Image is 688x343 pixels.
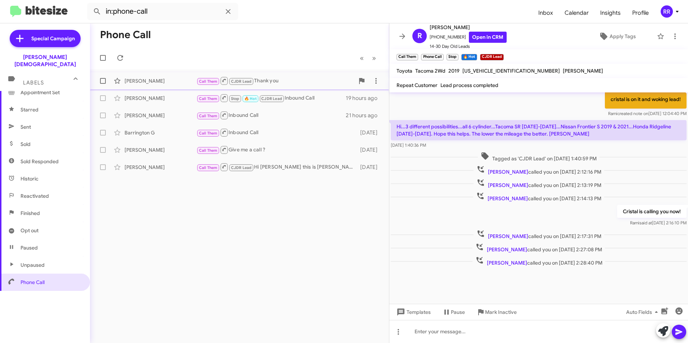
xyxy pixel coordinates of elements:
span: Call Them [199,165,218,170]
span: Tacoma 2Wd [415,68,445,74]
span: [PERSON_NAME] [488,195,528,202]
span: Call Them [199,79,218,84]
span: called you on [DATE] 2:28:40 PM [472,256,605,266]
button: Apply Tags [580,30,653,43]
small: Phone Call [421,54,443,60]
span: Repeat Customer [397,82,438,88]
span: [PERSON_NAME] [430,23,507,32]
span: Phone Call [21,279,45,286]
span: 2019 [448,68,460,74]
button: RR [655,5,680,18]
div: Barrington G [125,129,196,136]
span: [PERSON_NAME] [487,260,527,266]
div: [PERSON_NAME] [125,95,196,102]
span: Opt out [21,227,39,234]
span: Mark Inactive [485,306,517,319]
span: 🔥 Hot [244,96,257,101]
span: Historic [21,175,39,182]
span: called you on [DATE] 2:12:16 PM [474,165,604,175]
span: called you on [DATE] 2:13:19 PM [474,178,604,189]
span: Special Campaign [31,35,75,42]
div: [PERSON_NAME] [125,164,196,171]
p: cristal is on it and woking lead! [605,90,687,109]
span: Lead process completed [440,82,498,88]
span: CJDR Lead [231,165,252,170]
h1: Phone Call [100,29,151,41]
a: Calendar [559,3,594,23]
span: CJDR Lead [231,79,252,84]
div: Inbound Call [196,93,346,102]
button: Previous [356,51,368,65]
span: Sold Responded [21,158,59,165]
a: Inbox [533,3,559,23]
span: Appointment Set [21,89,60,96]
p: Cristal is calling you now! [617,205,687,218]
span: Unpaused [21,261,45,269]
div: [PERSON_NAME] [125,146,196,154]
span: Rami [DATE] 2:16:10 PM [630,220,687,225]
nav: Page navigation example [356,51,380,65]
button: Auto Fields [620,306,666,319]
a: Insights [594,3,626,23]
input: Search [87,3,238,20]
span: Labels [23,79,44,86]
div: Inbound Call [196,128,357,137]
div: [DATE] [357,164,383,171]
div: [DATE] [357,146,383,154]
span: Auto Fields [626,306,661,319]
span: [PERSON_NAME] [488,233,528,239]
span: R [417,30,422,42]
div: Inbound Call [196,111,346,120]
div: 21 hours ago [346,112,383,119]
small: CJDR Lead [480,54,504,60]
a: Special Campaign [10,30,81,47]
span: Starred [21,106,39,113]
span: [PERSON_NAME] [488,182,528,188]
span: [PHONE_NUMBER] [430,32,507,43]
div: Hi [PERSON_NAME] this is [PERSON_NAME] at [PERSON_NAME][GEOGRAPHIC_DATA]. Just wanted to follow u... [196,163,357,171]
span: Stop [231,96,240,101]
div: RR [661,5,673,18]
p: Hi...3 different possibilities...all 6 cylinder...Tacoma SR [DATE]-[DATE]...Nissan Frontier S 201... [391,120,687,140]
span: [PERSON_NAME] [488,169,528,175]
small: Call Them [397,54,418,60]
span: called you on [DATE] 2:17:31 PM [474,229,604,240]
small: Stop [447,54,458,60]
span: Call Them [199,114,218,118]
div: [DATE] [357,129,383,136]
span: Apply Tags [610,30,636,43]
span: « [360,54,364,63]
span: [PERSON_NAME] [487,246,527,253]
span: Sold [21,141,31,148]
div: 19 hours ago [346,95,383,102]
small: 🔥 Hot [461,54,477,60]
span: Call Them [199,96,218,101]
span: Finished [21,210,40,217]
span: Paused [21,244,38,251]
button: Pause [436,306,471,319]
button: Mark Inactive [471,306,522,319]
a: Profile [626,3,655,23]
span: called you on [DATE] 2:14:13 PM [473,192,604,202]
span: CJDR Lead [261,96,282,101]
span: 14-30 Day Old Leads [430,43,507,50]
a: Open in CRM [469,32,507,43]
span: Reactivated [21,192,49,200]
span: Templates [395,306,431,319]
div: [PERSON_NAME] [125,77,196,84]
span: Sent [21,123,31,131]
span: Call Them [199,148,218,153]
div: [PERSON_NAME] [125,112,196,119]
span: [DATE] 1:40:36 PM [391,142,426,148]
span: [PERSON_NAME] [563,68,603,74]
span: said at [639,220,652,225]
span: » [372,54,376,63]
span: [US_VEHICLE_IDENTIFICATION_NUMBER] [462,68,560,74]
span: called you on [DATE] 2:27:08 PM [472,243,605,253]
button: Templates [389,306,436,319]
span: Call Them [199,131,218,136]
